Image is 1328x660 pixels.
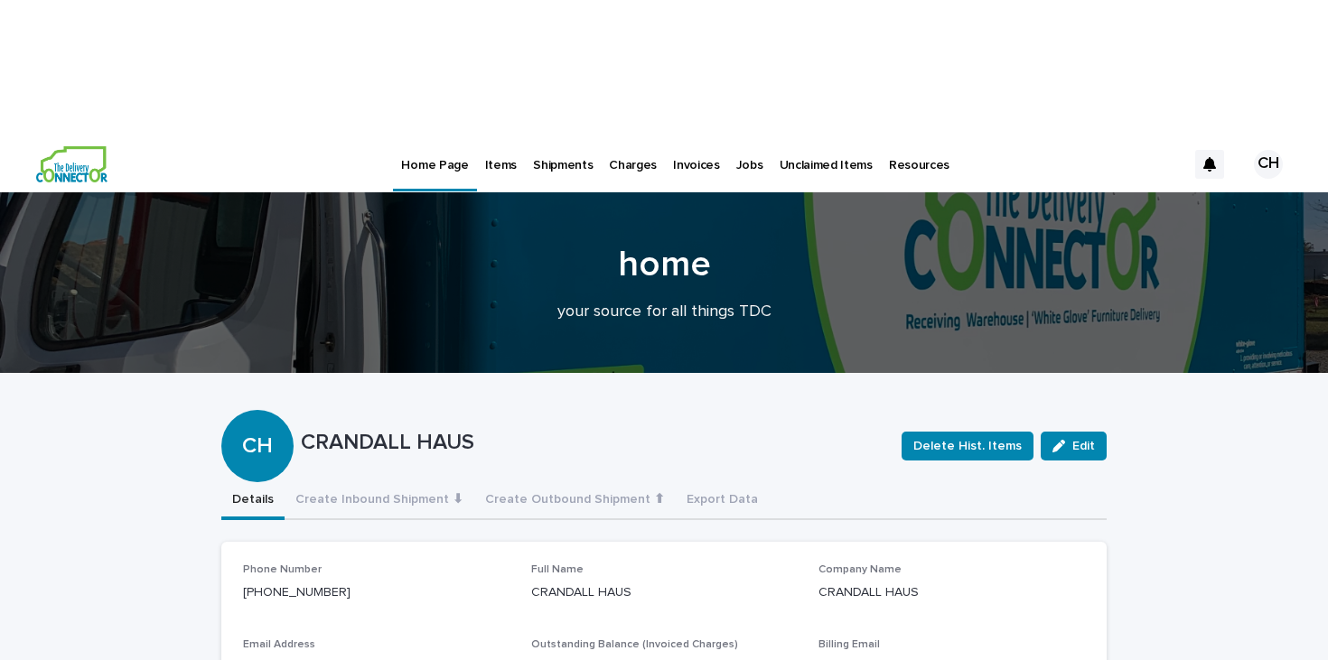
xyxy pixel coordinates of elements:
[221,361,294,460] div: CH
[531,639,738,650] span: Outstanding Balance (Invoiced Charges)
[243,586,351,599] a: [PHONE_NUMBER]
[531,583,798,602] p: CRANDALL HAUS
[673,135,720,173] p: Invoices
[913,437,1022,455] span: Delete Hist. Items
[676,482,769,520] button: Export Data
[243,639,315,650] span: Email Address
[525,135,601,191] a: Shipments
[243,564,322,575] span: Phone Number
[303,302,1025,322] p: your source for all things TDC
[285,482,474,520] button: Create Inbound Shipment ⬇
[485,135,517,173] p: Items
[401,135,468,173] p: Home Page
[531,564,584,575] span: Full Name
[780,135,873,173] p: Unclaimed Items
[533,135,593,173] p: Shipments
[818,564,902,575] span: Company Name
[474,482,676,520] button: Create Outbound Shipment ⬆
[609,135,657,173] p: Charges
[665,135,728,191] a: Invoices
[477,135,525,191] a: Items
[902,432,1033,460] button: Delete Hist. Items
[36,146,108,182] img: aCWQmA6OSGG0Kwt8cj3c
[393,135,476,189] a: Home Page
[601,135,665,191] a: Charges
[736,135,763,173] p: Jobs
[728,135,772,191] a: Jobs
[301,430,887,456] p: CRANDALL HAUS
[1041,432,1107,460] button: Edit
[881,135,958,191] a: Resources
[1254,150,1283,179] div: CH
[772,135,881,191] a: Unclaimed Items
[221,482,285,520] button: Details
[1072,440,1095,452] span: Edit
[818,639,880,650] span: Billing Email
[818,583,1085,602] p: CRANDALL HAUS
[889,135,949,173] p: Resources
[221,243,1107,286] h1: home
